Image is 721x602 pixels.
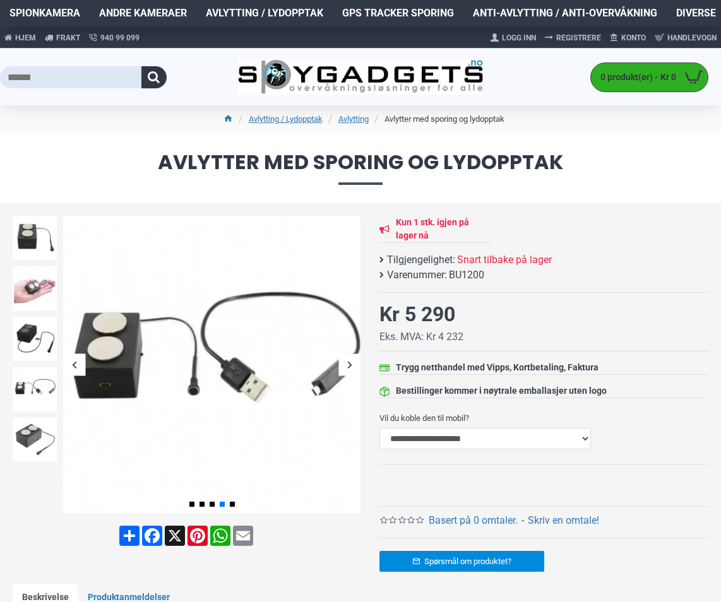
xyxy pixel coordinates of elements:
a: Registrere [540,28,605,48]
span: GPS Tracker Sporing [342,6,454,21]
span: Avlytter med sporing og lydopptak [13,152,708,184]
span: Avlytting / Lydopptak [206,6,323,21]
span: Handlevogn [667,32,717,44]
a: Basert på 0 omtaler. [429,513,518,528]
img: Avlytter med sporing og lydopptak - SpyGadgets.no [63,216,360,513]
img: Avlytter med sporing og lydopptak - SpyGadgets.no [13,216,57,260]
a: WhatsApp [209,526,232,546]
span: Registrere [556,32,601,44]
a: Konto [605,28,650,48]
span: Go to slide 1 [189,502,194,507]
img: Avlytter med sporing og lydopptak - SpyGadgets.no [13,266,57,310]
a: Avlytting [338,113,369,126]
span: Hjem [15,32,36,44]
span: 0 produkt(er) - Kr 0 [591,71,679,84]
span: Diverse [676,6,716,21]
span: Snart tilbake på lager [457,252,552,268]
img: Avlytter med sporing og lydopptak - SpyGadgets.no [13,367,57,411]
b: Varenummer: [387,268,447,283]
img: Avlytter med sporing og lydopptak - SpyGadgets.no [13,317,57,361]
span: Frakt [56,32,80,44]
span: Go to slide 2 [200,502,205,507]
a: Pinterest [186,526,209,546]
div: Previous slide [63,353,85,375]
a: Logg Inn [486,28,540,48]
label: Vil du koble den til mobil? [379,408,708,428]
a: Spørsmål om produktet? [379,551,544,572]
div: Next slide [338,353,360,375]
b: - [521,514,524,526]
a: Avlytting / Lydopptak [249,113,323,126]
span: Konto [621,32,646,44]
span: Andre kameraer [99,6,187,21]
b: Tilgjengelighet: [387,252,455,268]
a: Email [232,526,254,546]
span: BU1200 [449,268,484,283]
span: Go to slide 4 [220,502,225,507]
span: Go to slide 5 [230,502,235,507]
span: Go to slide 3 [210,502,215,507]
div: Trygg netthandel med Vipps, Kortbetaling, Faktura [396,361,599,374]
a: Frakt [40,27,85,49]
a: Skriv en omtale! [528,513,599,528]
a: Facebook [141,526,164,546]
a: X [164,526,186,546]
span: Spionkamera [9,6,80,21]
span: 940 99 099 [100,32,140,44]
div: Kr 5 290 [379,299,455,329]
a: Share [118,526,141,546]
img: SpyGadgets.no [238,59,483,95]
span: Logg Inn [502,32,536,44]
img: Avlytter med sporing og lydopptak - SpyGadgets.no [13,418,57,462]
span: Anti-avlytting / Anti-overvåkning [473,6,657,21]
div: Kun 1 stk. igjen på lager nå [396,216,489,242]
a: 0 produkt(er) - Kr 0 [591,63,708,91]
a: Handlevogn [650,28,721,48]
div: Bestillinger kommer i nøytrale emballasjer uten logo [396,384,607,398]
